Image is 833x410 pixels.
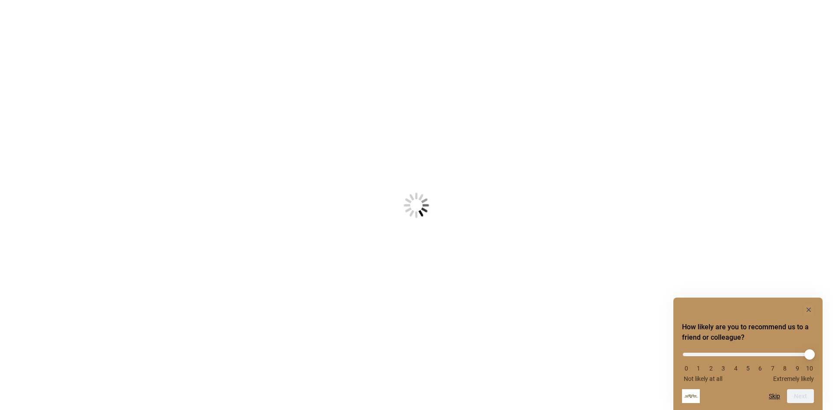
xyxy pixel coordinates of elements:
li: 3 [719,365,728,372]
li: 7 [768,365,777,372]
h2: How likely are you to recommend us to a friend or colleague? Select an option from 0 to 10, with ... [682,322,814,343]
div: How likely are you to recommend us to a friend or colleague? Select an option from 0 to 10, with ... [682,346,814,382]
span: Extremely likely [773,375,814,382]
li: 5 [744,365,752,372]
li: 9 [793,365,802,372]
button: Skip [769,393,780,400]
li: 6 [756,365,764,372]
li: 4 [731,365,740,372]
img: Loading [361,150,472,261]
button: Next question [787,389,814,403]
div: How likely are you to recommend us to a friend or colleague? Select an option from 0 to 10, with ... [682,305,814,403]
button: Hide survey [803,305,814,315]
li: 10 [805,365,814,372]
li: 0 [682,365,691,372]
span: Not likely at all [684,375,722,382]
li: 8 [781,365,789,372]
li: 2 [707,365,715,372]
li: 1 [694,365,703,372]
